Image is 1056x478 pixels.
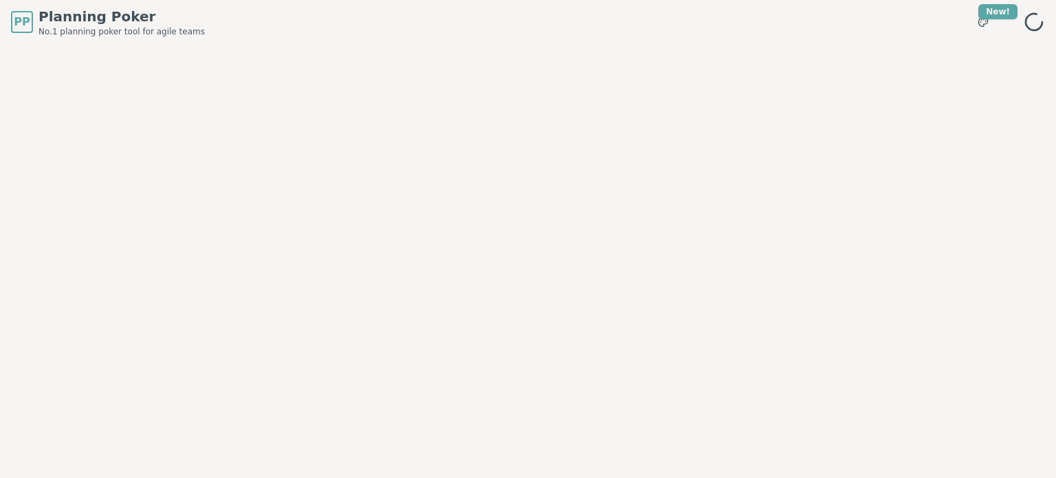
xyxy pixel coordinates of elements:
span: PP [14,14,30,30]
button: New! [971,10,995,34]
span: Planning Poker [38,7,205,26]
div: New! [978,4,1017,19]
a: PPPlanning PokerNo.1 planning poker tool for agile teams [11,7,205,37]
span: No.1 planning poker tool for agile teams [38,26,205,37]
